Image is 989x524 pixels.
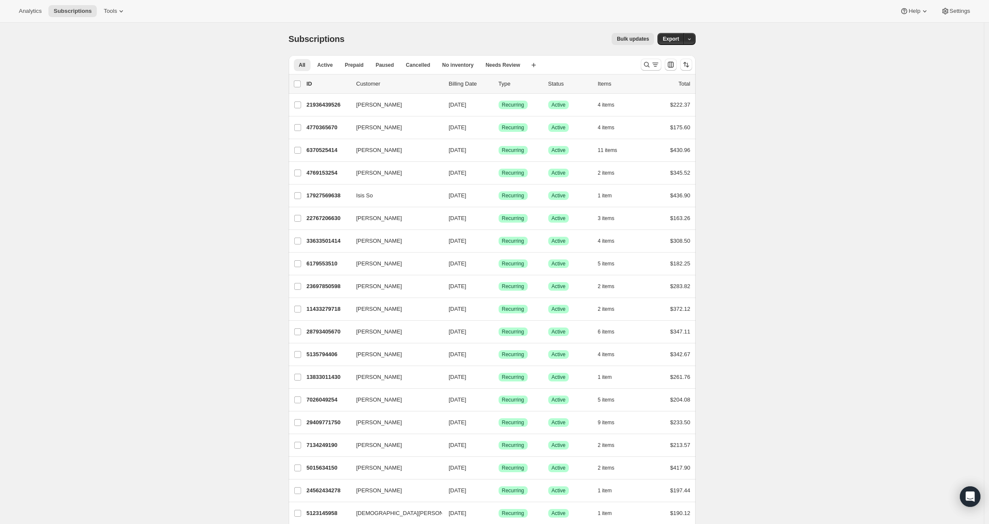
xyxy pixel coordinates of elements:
button: [PERSON_NAME] [351,143,437,157]
p: Total [678,80,690,88]
span: [DATE] [449,170,466,176]
span: [DATE] [449,283,466,289]
p: 22767206630 [307,214,350,223]
span: Active [552,124,566,131]
p: 17927569638 [307,191,350,200]
p: 5135794406 [307,350,350,359]
p: 21936439526 [307,101,350,109]
p: 7134249190 [307,441,350,450]
span: Recurring [502,510,524,517]
span: Recurring [502,124,524,131]
button: 1 item [598,485,621,497]
span: $190.12 [670,510,690,516]
span: [DATE] [449,260,466,267]
span: $436.90 [670,192,690,199]
span: Active [552,170,566,176]
p: 5015634150 [307,464,350,472]
button: 3 items [598,212,624,224]
span: [PERSON_NAME] [356,441,402,450]
span: $430.96 [670,147,690,153]
span: $342.67 [670,351,690,357]
button: [PERSON_NAME] [351,234,437,248]
span: Active [552,510,566,517]
div: Items [598,80,641,88]
span: Active [552,464,566,471]
span: Cancelled [406,62,430,68]
div: 17927569638Isis So[DATE]SuccessRecurringSuccessActive1 item$436.90 [307,190,690,202]
span: Active [552,215,566,222]
span: [PERSON_NAME] [356,146,402,155]
span: [DATE] [449,442,466,448]
span: [DATE] [449,396,466,403]
span: 2 items [598,170,615,176]
button: 5 items [598,394,624,406]
span: [DATE] [449,487,466,494]
span: 2 items [598,464,615,471]
span: 5 items [598,260,615,267]
p: 24562434278 [307,486,350,495]
div: IDCustomerBilling DateTypeStatusItemsTotal [307,80,690,88]
p: 33633501414 [307,237,350,245]
span: [PERSON_NAME] [356,169,402,177]
button: 1 item [598,190,621,202]
button: 5 items [598,258,624,270]
span: $417.90 [670,464,690,471]
span: [DATE] [449,464,466,471]
span: Prepaid [345,62,364,68]
span: [PERSON_NAME] [356,259,402,268]
button: [PERSON_NAME] [351,166,437,180]
span: [DATE] [449,374,466,380]
div: 33633501414[PERSON_NAME][DATE]SuccessRecurringSuccessActive4 items$308.50 [307,235,690,247]
span: [DATE] [449,147,466,153]
div: 24562434278[PERSON_NAME][DATE]SuccessRecurringSuccessActive1 item$197.44 [307,485,690,497]
div: 4770365670[PERSON_NAME][DATE]SuccessRecurringSuccessActive4 items$175.60 [307,122,690,134]
span: Isis So [356,191,373,200]
button: [PERSON_NAME] [351,121,437,134]
span: Recurring [502,351,524,358]
span: 2 items [598,306,615,313]
span: 4 items [598,351,615,358]
span: Bulk updates [617,36,649,42]
span: $283.82 [670,283,690,289]
span: [DATE] [449,192,466,199]
span: [DATE] [449,419,466,426]
div: 13833011430[PERSON_NAME][DATE]SuccessRecurringSuccessActive1 item$261.76 [307,371,690,383]
span: 6 items [598,328,615,335]
button: [PERSON_NAME] [351,438,437,452]
p: Customer [356,80,442,88]
span: All [299,62,305,68]
button: 9 items [598,417,624,429]
span: [DATE] [449,101,466,108]
button: 6 items [598,326,624,338]
button: [DEMOGRAPHIC_DATA][PERSON_NAME] [351,506,437,520]
p: 7026049254 [307,396,350,404]
span: [PERSON_NAME] [356,350,402,359]
span: Export [663,36,679,42]
button: 2 items [598,280,624,292]
span: 11 items [598,147,617,154]
span: 2 items [598,283,615,290]
span: $308.50 [670,238,690,244]
span: Help [908,8,920,15]
div: 22767206630[PERSON_NAME][DATE]SuccessRecurringSuccessActive3 items$163.26 [307,212,690,224]
div: 6370525414[PERSON_NAME][DATE]SuccessRecurringSuccessActive11 items$430.96 [307,144,690,156]
button: Create new view [527,59,541,71]
span: 3 items [598,215,615,222]
div: 7134249190[PERSON_NAME][DATE]SuccessRecurringSuccessActive2 items$213.57 [307,439,690,451]
span: Active [552,260,566,267]
span: $213.57 [670,442,690,448]
div: 5135794406[PERSON_NAME][DATE]SuccessRecurringSuccessActive4 items$342.67 [307,348,690,360]
span: Paused [376,62,394,68]
span: [PERSON_NAME] [356,101,402,109]
span: 9 items [598,419,615,426]
span: [PERSON_NAME] [356,327,402,336]
div: 11433279718[PERSON_NAME][DATE]SuccessRecurringSuccessActive2 items$372.12 [307,303,690,315]
button: [PERSON_NAME] [351,461,437,475]
span: Active [552,101,566,108]
span: $372.12 [670,306,690,312]
span: [PERSON_NAME] [356,418,402,427]
button: [PERSON_NAME] [351,280,437,293]
span: Recurring [502,328,524,335]
button: [PERSON_NAME] [351,325,437,339]
button: 1 item [598,371,621,383]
